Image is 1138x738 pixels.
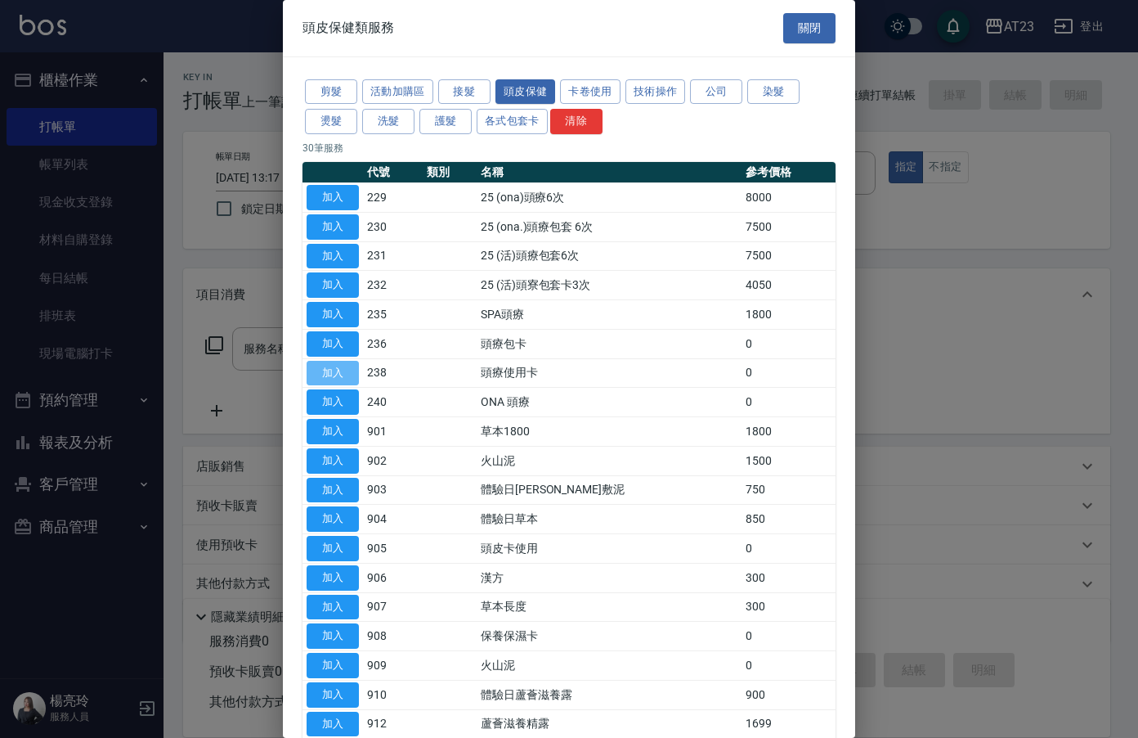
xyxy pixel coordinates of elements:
[741,592,836,622] td: 300
[307,361,359,386] button: 加入
[741,417,836,447] td: 1800
[477,592,741,622] td: 草本長度
[783,13,836,43] button: 關閉
[307,595,359,620] button: 加入
[362,109,414,134] button: 洗髮
[690,79,742,105] button: 公司
[363,680,423,709] td: 910
[307,536,359,561] button: 加入
[307,419,359,444] button: 加入
[363,271,423,300] td: 232
[741,358,836,388] td: 0
[307,389,359,415] button: 加入
[741,680,836,709] td: 900
[363,651,423,681] td: 909
[307,565,359,591] button: 加入
[741,300,836,330] td: 1800
[477,475,741,505] td: 體驗日[PERSON_NAME]敷泥
[741,446,836,475] td: 1500
[305,79,357,105] button: 剪髮
[741,651,836,681] td: 0
[560,79,621,105] button: 卡卷使用
[741,505,836,534] td: 850
[363,534,423,564] td: 905
[307,302,359,327] button: 加入
[741,388,836,417] td: 0
[477,388,741,417] td: ONA 頭療
[307,214,359,240] button: 加入
[307,448,359,474] button: 加入
[477,271,741,300] td: 25 (活)頭寮包套卡3次
[307,682,359,708] button: 加入
[477,162,741,183] th: 名稱
[363,417,423,447] td: 901
[305,109,357,134] button: 燙髮
[495,79,556,105] button: 頭皮保健
[477,109,548,134] button: 各式包套卡
[307,272,359,298] button: 加入
[363,329,423,358] td: 236
[363,388,423,417] td: 240
[477,563,741,592] td: 漢方
[307,331,359,357] button: 加入
[741,563,836,592] td: 300
[363,162,423,183] th: 代號
[741,271,836,300] td: 4050
[741,329,836,358] td: 0
[363,212,423,241] td: 230
[477,680,741,709] td: 體驗日蘆薈滋養露
[477,183,741,213] td: 25 (ona)頭療6次
[307,244,359,269] button: 加入
[477,358,741,388] td: 頭療使用卡
[741,241,836,271] td: 7500
[477,212,741,241] td: 25 (ona.)頭療包套 6次
[625,79,686,105] button: 技術操作
[363,358,423,388] td: 238
[363,241,423,271] td: 231
[477,241,741,271] td: 25 (活)頭療包套6次
[741,212,836,241] td: 7500
[438,79,491,105] button: 接髮
[741,622,836,651] td: 0
[307,712,359,737] button: 加入
[307,506,359,532] button: 加入
[363,622,423,651] td: 908
[550,109,603,134] button: 清除
[302,141,836,155] p: 30 筆服務
[363,592,423,622] td: 907
[307,623,359,649] button: 加入
[747,79,800,105] button: 染髮
[477,417,741,447] td: 草本1800
[477,622,741,651] td: 保養保濕卡
[741,183,836,213] td: 8000
[363,563,423,592] td: 906
[363,446,423,475] td: 902
[363,505,423,534] td: 904
[477,534,741,564] td: 頭皮卡使用
[741,162,836,183] th: 參考價格
[419,109,472,134] button: 護髮
[477,505,741,534] td: 體驗日草本
[302,20,394,36] span: 頭皮保健類服務
[363,475,423,505] td: 903
[363,300,423,330] td: 235
[363,183,423,213] td: 229
[307,653,359,678] button: 加入
[362,79,433,105] button: 活動加購區
[423,162,477,183] th: 類別
[477,651,741,681] td: 火山泥
[307,478,359,503] button: 加入
[741,534,836,564] td: 0
[477,300,741,330] td: SPA頭療
[741,475,836,505] td: 750
[477,329,741,358] td: 頭療包卡
[477,446,741,475] td: 火山泥
[307,185,359,210] button: 加入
